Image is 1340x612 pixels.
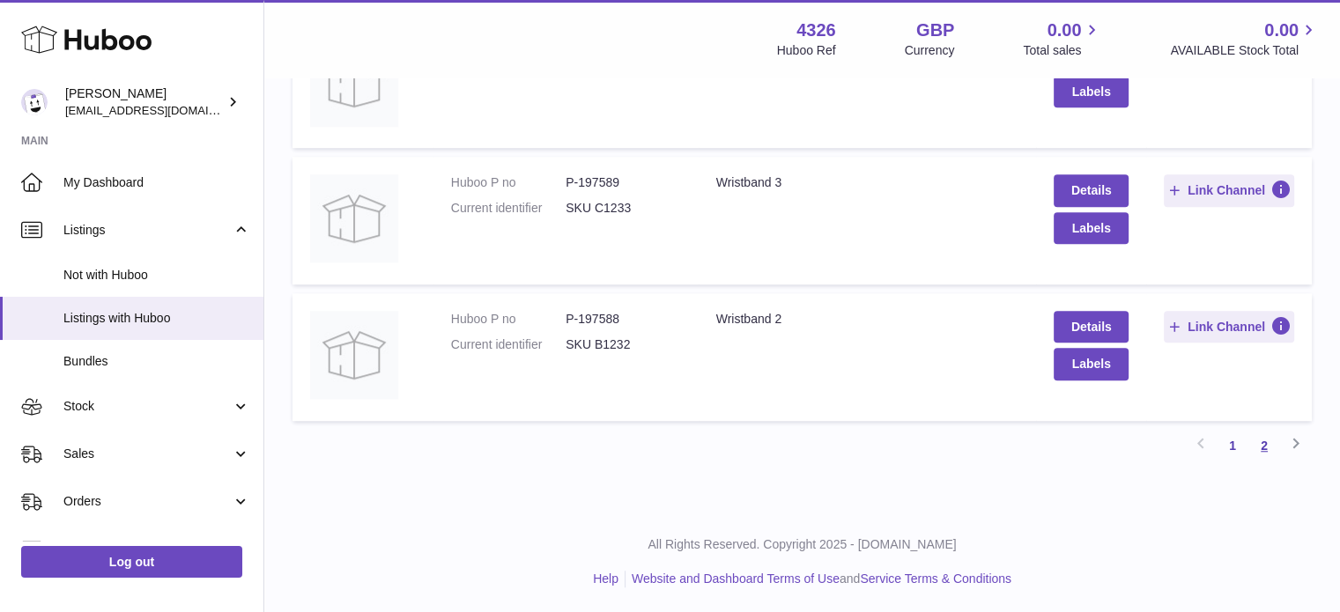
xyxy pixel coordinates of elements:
[905,42,955,59] div: Currency
[777,42,836,59] div: Huboo Ref
[63,446,232,462] span: Sales
[1023,18,1101,59] a: 0.00 Total sales
[451,174,566,191] dt: Huboo P no
[63,541,250,557] span: Usage
[21,546,242,578] a: Log out
[310,39,398,127] img: Wristband 4
[65,85,224,119] div: [PERSON_NAME]
[63,267,250,284] span: Not with Huboo
[566,311,680,328] dd: P-197588
[63,310,250,327] span: Listings with Huboo
[310,174,398,262] img: Wristband 3
[566,174,680,191] dd: P-197589
[566,336,680,353] dd: SKU B1232
[1054,311,1128,343] a: Details
[278,536,1326,553] p: All Rights Reserved. Copyright 2025 - [DOMAIN_NAME]
[1248,430,1280,461] a: 2
[63,222,232,239] span: Listings
[1054,76,1128,107] button: Labels
[593,571,618,586] a: Help
[63,398,232,415] span: Stock
[451,336,566,353] dt: Current identifier
[1054,348,1128,380] button: Labels
[1188,319,1265,335] span: Link Channel
[860,571,1011,586] a: Service Terms & Conditions
[1048,18,1082,42] span: 0.00
[63,493,232,510] span: Orders
[65,103,259,117] span: [EMAIL_ADDRESS][DOMAIN_NAME]
[626,571,1011,587] li: and
[63,353,250,370] span: Bundles
[1170,18,1319,59] a: 0.00 AVAILABLE Stock Total
[1164,311,1294,343] button: Link Channel
[63,174,250,191] span: My Dashboard
[796,18,836,42] strong: 4326
[451,311,566,328] dt: Huboo P no
[1188,182,1265,198] span: Link Channel
[632,571,840,586] a: Website and Dashboard Terms of Use
[1023,42,1101,59] span: Total sales
[716,311,1019,328] div: Wristband 2
[1217,430,1248,461] a: 1
[1054,212,1128,244] button: Labels
[21,89,48,115] img: internalAdmin-4326@internal.huboo.com
[566,200,680,217] dd: SKU C1233
[716,174,1019,191] div: Wristband 3
[1264,18,1299,42] span: 0.00
[310,311,398,399] img: Wristband 2
[916,18,954,42] strong: GBP
[1170,42,1319,59] span: AVAILABLE Stock Total
[1164,174,1294,206] button: Link Channel
[1054,174,1128,206] a: Details
[451,200,566,217] dt: Current identifier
